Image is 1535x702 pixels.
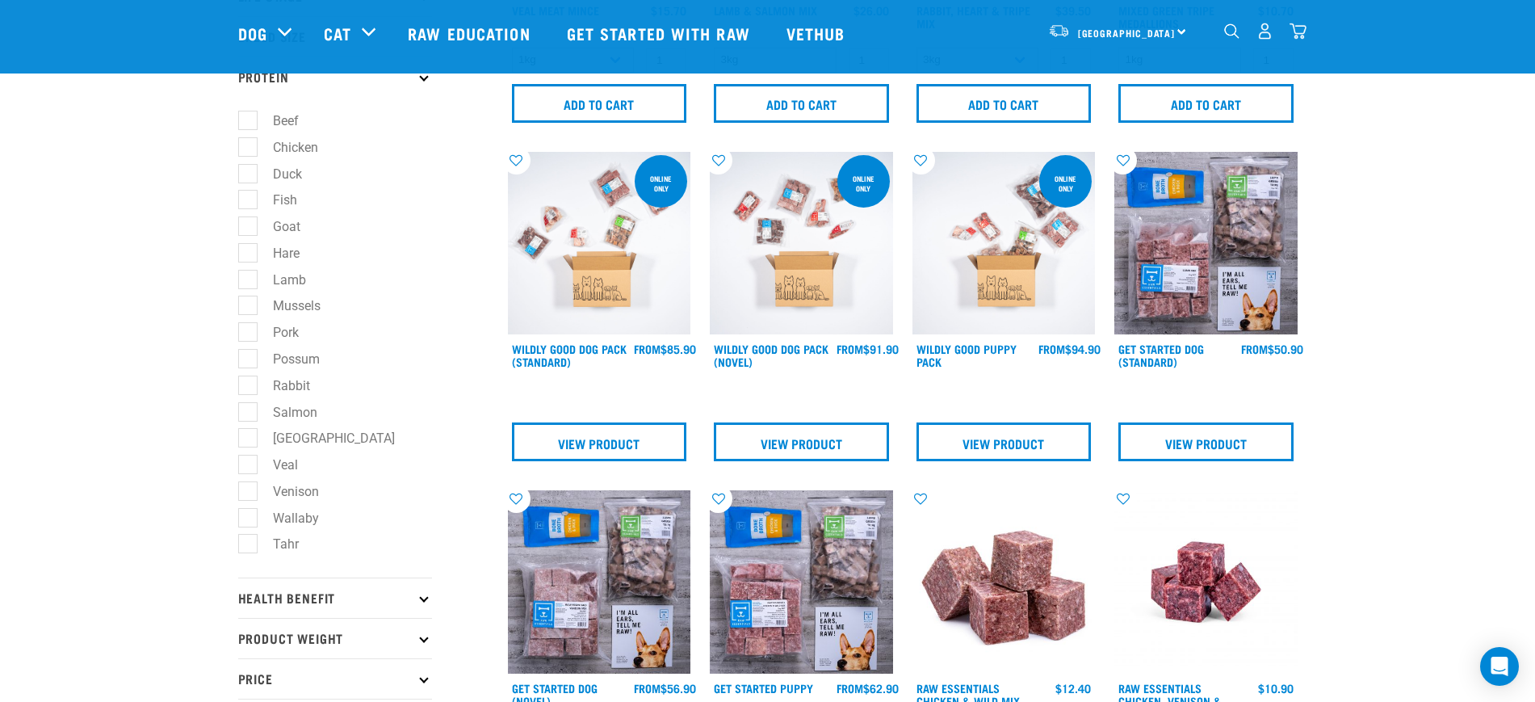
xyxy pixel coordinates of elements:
img: user.png [1256,23,1273,40]
label: Duck [247,164,308,184]
label: Salmon [247,402,324,422]
label: Possum [247,349,326,369]
div: $56.90 [634,682,696,695]
img: Dog Novel 0 2sec [710,152,893,335]
span: FROM [1241,346,1268,351]
img: NSP Dog Novel Update [508,490,691,674]
a: View Product [714,422,889,461]
label: Veal [247,455,304,475]
input: Add to cart [512,84,687,123]
a: Get Started Dog (Standard) [1118,346,1204,364]
label: Lamb [247,270,312,290]
a: View Product [1118,422,1294,461]
a: Get started with Raw [551,1,770,65]
div: $50.90 [1241,343,1303,355]
input: Add to cart [714,84,889,123]
div: Open Intercom Messenger [1480,647,1519,686]
img: home-icon@2x.png [1290,23,1306,40]
a: Wildly Good Dog Pack (Standard) [512,346,627,364]
img: Dog 0 2sec [508,152,691,335]
span: FROM [837,346,863,351]
img: Chicken Venison mix 1655 [1114,490,1298,674]
a: Wildly Good Dog Pack (Novel) [714,346,828,364]
img: home-icon-1@2x.png [1224,23,1239,39]
img: NSP Dog Standard Update [1114,152,1298,335]
img: van-moving.png [1048,23,1070,38]
label: Rabbit [247,376,317,396]
img: NPS Puppy Update [710,490,893,674]
p: Protein [238,57,432,97]
a: View Product [512,422,687,461]
a: Wildly Good Puppy Pack [916,346,1017,364]
p: Health Benefit [238,578,432,618]
div: $94.90 [1038,343,1101,355]
label: Fish [247,190,304,210]
div: Online Only [1039,166,1092,200]
div: $10.90 [1258,682,1294,695]
div: $12.40 [1055,682,1091,695]
div: $85.90 [634,343,696,355]
a: Raw Education [392,1,550,65]
p: Price [238,658,432,699]
label: Pork [247,322,305,343]
label: Hare [247,243,306,263]
label: Beef [247,111,305,131]
label: Chicken [247,137,325,158]
a: Get Started Puppy [714,685,813,691]
input: Add to cart [916,84,1092,123]
div: Online Only [837,166,890,200]
div: Online Only [635,166,687,200]
label: Goat [247,216,307,237]
label: Tahr [247,534,305,554]
div: $62.90 [837,682,899,695]
div: $91.90 [837,343,899,355]
a: View Product [916,422,1092,461]
label: Mussels [247,296,327,316]
span: FROM [837,685,863,691]
label: Wallaby [247,508,325,528]
img: Pile Of Cubed Chicken Wild Meat Mix [912,490,1096,674]
span: FROM [634,685,661,691]
a: Vethub [770,1,866,65]
span: FROM [1038,346,1065,351]
a: Dog [238,21,267,45]
img: Puppy 0 2sec [912,152,1096,335]
label: [GEOGRAPHIC_DATA] [247,428,401,448]
input: Add to cart [1118,84,1294,123]
p: Product Weight [238,618,432,658]
span: [GEOGRAPHIC_DATA] [1078,30,1176,36]
label: Venison [247,481,325,502]
span: FROM [634,346,661,351]
a: Cat [324,21,351,45]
